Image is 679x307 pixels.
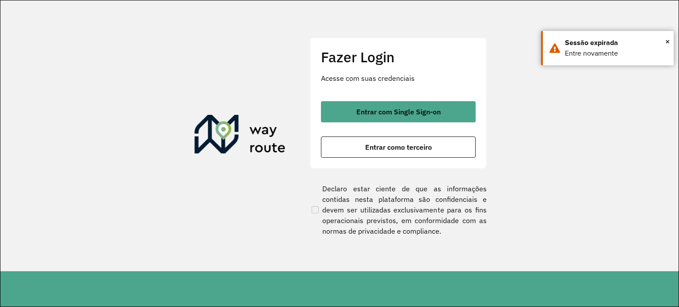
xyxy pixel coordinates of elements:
div: Sessão expirada [565,38,667,48]
img: Roteirizador AmbevTech [195,115,286,157]
button: button [321,136,476,158]
span: Entrar como terceiro [365,144,432,151]
button: button [321,101,476,122]
button: Close [665,35,670,48]
label: Declaro estar ciente de que as informações contidas nesta plataforma são confidenciais e devem se... [310,183,487,236]
p: Acesse com suas credenciais [321,73,476,83]
h2: Fazer Login [321,49,476,65]
span: × [665,35,670,48]
span: Entrar com Single Sign-on [356,108,441,115]
div: Entre novamente [565,48,667,59]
